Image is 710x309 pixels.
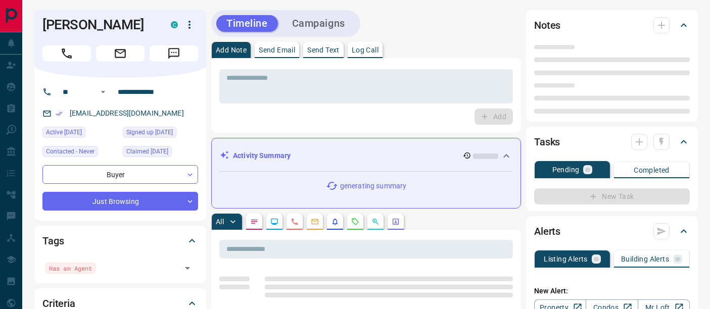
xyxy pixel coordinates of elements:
button: Open [97,86,109,98]
svg: Listing Alerts [331,218,339,226]
span: Message [150,45,198,62]
p: Activity Summary [233,150,291,161]
h2: Tasks [534,134,560,150]
svg: Notes [250,218,258,226]
p: All [216,218,224,225]
div: Tags [42,229,198,253]
p: Log Call [352,46,378,54]
svg: Emails [311,218,319,226]
span: Signed up [DATE] [126,127,173,137]
span: Email [96,45,145,62]
div: Buyer [42,165,198,184]
span: Has an Agent [49,263,92,273]
div: Notes [534,13,690,37]
span: Claimed [DATE] [126,146,168,157]
button: Campaigns [282,15,355,32]
p: New Alert: [534,286,690,296]
a: [EMAIL_ADDRESS][DOMAIN_NAME] [70,109,184,117]
button: Timeline [216,15,278,32]
svg: Lead Browsing Activity [270,218,278,226]
div: Fri Apr 04 2025 [123,127,198,141]
p: Completed [634,167,670,174]
p: Pending [552,166,580,173]
div: Sat Oct 11 2025 [42,127,118,141]
div: Tasks [534,130,690,154]
p: Send Email [259,46,295,54]
svg: Opportunities [371,218,380,226]
div: Alerts [534,219,690,243]
span: Active [DATE] [46,127,82,137]
div: condos.ca [171,21,178,28]
p: Listing Alerts [544,255,588,263]
h2: Alerts [534,223,560,239]
button: Open [180,261,195,275]
span: Call [42,45,91,62]
svg: Calls [291,218,299,226]
div: Just Browsing [42,192,198,211]
svg: Agent Actions [392,218,400,226]
div: Fri Apr 04 2025 [123,146,198,160]
h2: Tags [42,233,64,249]
div: Activity Summary [220,146,512,165]
svg: Email Verified [56,110,63,117]
span: Contacted - Never [46,146,94,157]
h2: Notes [534,17,560,33]
p: Building Alerts [621,255,669,263]
p: Send Text [307,46,340,54]
p: Add Note [216,46,247,54]
h1: [PERSON_NAME] [42,17,156,33]
svg: Requests [351,218,359,226]
p: generating summary [340,181,406,191]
